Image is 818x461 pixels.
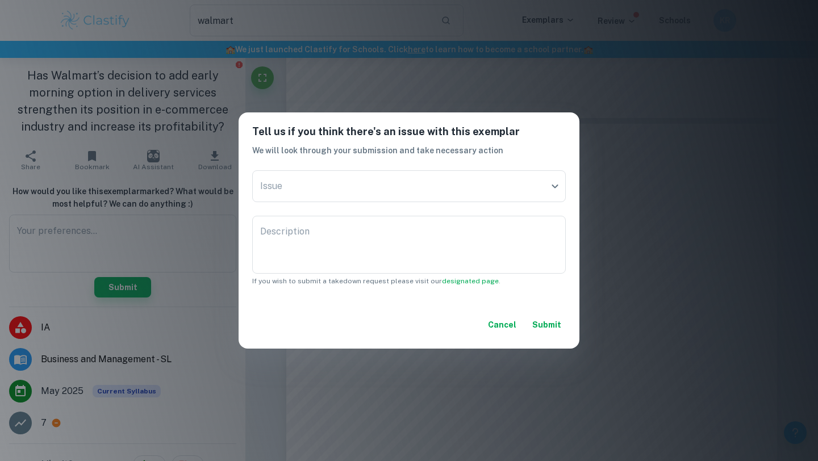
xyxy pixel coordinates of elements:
h6: Tell us if you think there's an issue with this exemplar [252,124,566,140]
h6: We will look through your submission and take necessary action [252,144,566,157]
button: Submit [528,315,566,335]
span: If you wish to submit a takedown request please visit our . [252,277,500,285]
a: designated page [442,277,499,285]
button: Cancel [483,315,521,335]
